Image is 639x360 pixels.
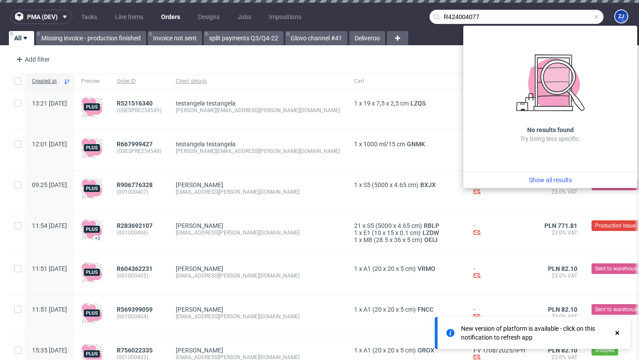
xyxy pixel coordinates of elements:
[176,265,223,272] a: [PERSON_NAME]
[520,134,581,143] p: Try being less specific.
[354,265,459,272] div: x
[81,137,103,158] img: plus-icon.676465ae8f3a83198b3f.png
[354,347,459,354] div: x
[354,347,358,354] span: 1
[9,31,34,45] a: All
[354,141,358,148] span: 1
[354,181,459,188] div: x
[32,78,60,85] span: Created at
[117,181,154,188] a: R906776328
[363,141,405,148] span: 1000 ml/15 cm
[467,176,634,184] a: Show all results
[204,31,284,45] a: split payments Q3/Q4-22
[595,222,635,230] span: Production Issue
[363,100,409,107] span: 19 x 7,5 x 2,5 cm
[615,10,627,23] figcaption: ZJ
[176,313,340,320] div: [EMAIL_ADDRESS][PERSON_NAME][DOMAIN_NAME]
[354,265,358,272] span: 1
[32,347,67,354] span: 15:35 [DATE]
[117,188,162,196] span: (001000407)
[363,236,422,243] span: M8 (28.5 x 36 x 5 cm)
[285,31,347,45] a: Glovo channel #41
[117,347,153,354] span: R756022335
[156,10,185,24] a: Orders
[117,141,153,148] span: R667999427
[176,272,340,279] div: [EMAIL_ADDRESS][PERSON_NAME][DOMAIN_NAME]
[193,10,225,24] a: Designs
[232,10,256,24] a: Jobs
[354,306,459,313] div: x
[117,107,162,114] span: (GSESPRE254549)
[548,347,577,354] span: PLN 82.10
[416,347,436,354] a: OROX
[117,141,154,148] a: R667999427
[473,222,525,238] div: -
[176,188,340,196] div: [EMAIL_ADDRESS][PERSON_NAME][DOMAIN_NAME]
[367,222,422,229] span: S5 (5000 x 4.65 cm)
[27,14,58,20] span: pma (dev)
[117,222,154,229] a: R283692107
[418,181,438,188] span: BXJX
[176,229,340,236] div: [EMAIL_ADDRESS][PERSON_NAME][DOMAIN_NAME]
[32,181,67,188] span: 09:25 [DATE]
[544,222,577,229] span: PLN 771.81
[117,222,153,229] span: R283692107
[81,302,103,324] img: plus-icon.676465ae8f3a83198b3f.png
[354,222,361,229] span: 21
[363,229,421,236] span: E1 (10 x 15 x 0.1 cm)
[548,265,577,272] span: PLN 82.10
[409,100,427,107] a: LZQS
[405,141,427,148] a: GNMK
[354,78,459,85] span: Cart
[32,265,67,272] span: 11:51 [DATE]
[117,306,153,313] span: R569399059
[36,31,146,45] a: Missing invoice - production finished
[11,10,72,24] button: pma (dev)
[422,236,439,243] a: OEIJ
[421,229,441,236] a: LZDW
[117,306,154,313] a: R569399059
[354,181,358,188] span: 1
[176,306,223,313] a: [PERSON_NAME]
[416,265,437,272] a: VRMO
[81,78,103,85] span: Preview
[117,347,154,354] a: R756022335
[422,222,441,229] a: RBLP
[548,306,577,313] span: PLN 82.10
[117,100,154,107] a: R521516340
[81,178,103,199] img: plus-icon.676465ae8f3a83198b3f.png
[461,324,613,342] div: New version of platform is available - click on this notification to refresh app
[95,236,100,241] div: +2
[176,222,223,229] a: [PERSON_NAME]
[354,141,459,148] div: x
[117,148,162,155] span: (GSESPRE254548)
[354,229,459,236] div: x
[416,306,435,313] a: FNCC
[349,31,385,45] a: Deliveroo
[176,181,223,188] a: [PERSON_NAME]
[32,306,67,313] span: 11:51 [DATE]
[354,222,459,229] div: x
[12,52,51,67] div: Add filter
[76,10,103,24] a: Tasks
[117,181,153,188] span: R906776328
[176,100,236,107] a: testangela testangela
[527,125,574,134] h3: No results found
[32,100,67,107] span: 13:21 [DATE]
[595,346,615,354] span: Shipped
[117,265,154,272] a: R604362231
[81,96,103,117] img: plus-icon.676465ae8f3a83198b3f.png
[363,265,416,272] span: A1 (20 x 20 x 5 cm)
[473,265,525,281] div: -
[354,100,358,107] span: 1
[110,10,149,24] a: Line Items
[176,141,236,148] a: testangela testangela
[176,347,223,354] a: [PERSON_NAME]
